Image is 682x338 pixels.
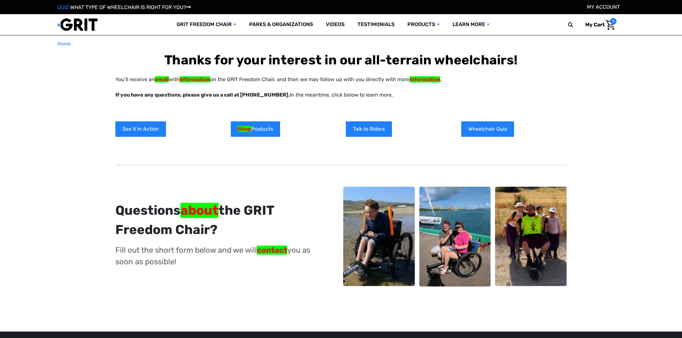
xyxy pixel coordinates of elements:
[446,14,496,35] a: Learn More
[155,76,169,82] em: email
[57,41,71,47] span: Home
[580,18,617,32] a: Cart with 0 items
[346,121,392,137] a: Talk to Riders
[351,14,401,35] a: Testimonials
[115,76,567,99] p: You’ll receive an with on the GRIT Freedom Chair, and then we may follow up with you directly wit...
[57,4,70,10] span: QUIZ:
[587,4,620,10] a: Account
[180,76,210,82] em: information
[257,246,287,255] em: contact
[571,18,580,32] input: Search
[115,244,319,268] p: Fill out the short form below and we will you as soon as possible!
[231,121,280,137] a: ShopProducts
[410,76,440,82] em: information
[170,14,243,35] a: GRIT Freedom Chair
[585,22,605,28] span: My Cart
[319,14,351,35] a: Videos
[115,92,290,98] strong: If you have any questions, please give us a call at [PHONE_NUMBER].
[115,201,319,239] div: Questions the GRIT Freedom Chair?
[115,121,166,137] a: See It In Action
[238,126,251,132] em: Shop
[164,52,518,68] b: Thanks for your interest in our all-terrain wheelchairs!
[401,14,446,35] a: Products
[180,203,219,218] em: about
[461,121,514,137] a: Wheelchair Quiz
[57,18,98,31] img: GRIT All-Terrain Wheelchair and Mobility Equipment
[610,18,617,24] span: 0
[57,40,71,48] a: Home
[57,4,191,10] a: QUIZ:WHAT TYPE OF WHEELCHAIR IS RIGHT FOR YOU?
[57,40,625,48] nav: Breadcrumb
[606,20,615,30] img: Cart
[243,14,319,35] a: Parks & Organizations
